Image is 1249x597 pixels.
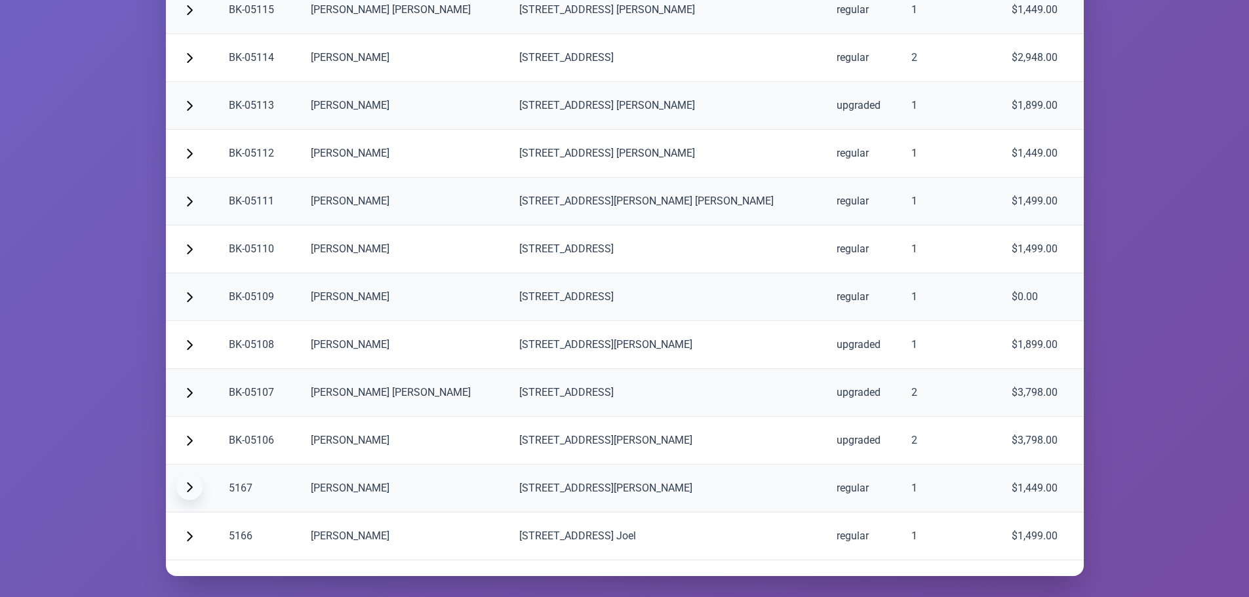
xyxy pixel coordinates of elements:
[509,34,826,82] td: [STREET_ADDRESS]
[826,130,901,178] td: regular
[300,130,509,178] td: [PERSON_NAME]
[509,178,826,225] td: [STREET_ADDRESS][PERSON_NAME] [PERSON_NAME]
[901,34,1001,82] td: 2
[218,273,301,321] td: BK-05109
[509,225,826,273] td: [STREET_ADDRESS]
[509,512,826,560] td: [STREET_ADDRESS] Joel
[300,512,509,560] td: [PERSON_NAME]
[826,82,901,130] td: upgraded
[300,321,509,369] td: [PERSON_NAME]
[901,417,1001,465] td: 2
[300,465,509,512] td: [PERSON_NAME]
[218,82,301,130] td: BK-05113
[1001,130,1084,178] td: $1,449.00
[509,417,826,465] td: [STREET_ADDRESS][PERSON_NAME]
[218,34,301,82] td: BK-05114
[218,321,301,369] td: BK-05108
[1001,417,1084,465] td: $3,798.00
[218,369,301,417] td: BK-05107
[1001,369,1084,417] td: $3,798.00
[300,369,509,417] td: [PERSON_NAME] [PERSON_NAME]
[1001,273,1084,321] td: $0.00
[300,34,509,82] td: [PERSON_NAME]
[901,369,1001,417] td: 2
[901,225,1001,273] td: 1
[1001,321,1084,369] td: $1,899.00
[1001,512,1084,560] td: $1,499.00
[509,369,826,417] td: [STREET_ADDRESS]
[826,417,901,465] td: upgraded
[901,273,1001,321] td: 1
[218,225,301,273] td: BK-05110
[826,178,901,225] td: regular
[509,465,826,512] td: [STREET_ADDRESS][PERSON_NAME]
[300,225,509,273] td: [PERSON_NAME]
[509,321,826,369] td: [STREET_ADDRESS][PERSON_NAME]
[901,178,1001,225] td: 1
[1001,178,1084,225] td: $1,499.00
[1001,82,1084,130] td: $1,899.00
[826,225,901,273] td: regular
[826,273,901,321] td: regular
[218,417,301,465] td: BK-05106
[509,82,826,130] td: [STREET_ADDRESS] [PERSON_NAME]
[300,178,509,225] td: [PERSON_NAME]
[218,512,301,560] td: 5166
[300,273,509,321] td: [PERSON_NAME]
[1001,465,1084,512] td: $1,449.00
[826,512,901,560] td: regular
[1001,34,1084,82] td: $2,948.00
[300,82,509,130] td: [PERSON_NAME]
[218,130,301,178] td: BK-05112
[218,178,301,225] td: BK-05111
[901,512,1001,560] td: 1
[826,369,901,417] td: upgraded
[826,34,901,82] td: regular
[1001,225,1084,273] td: $1,499.00
[826,465,901,512] td: regular
[901,130,1001,178] td: 1
[901,82,1001,130] td: 1
[300,417,509,465] td: [PERSON_NAME]
[218,465,301,512] td: 5167
[509,273,826,321] td: [STREET_ADDRESS]
[901,321,1001,369] td: 1
[901,465,1001,512] td: 1
[826,321,901,369] td: upgraded
[509,130,826,178] td: [STREET_ADDRESS] [PERSON_NAME]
